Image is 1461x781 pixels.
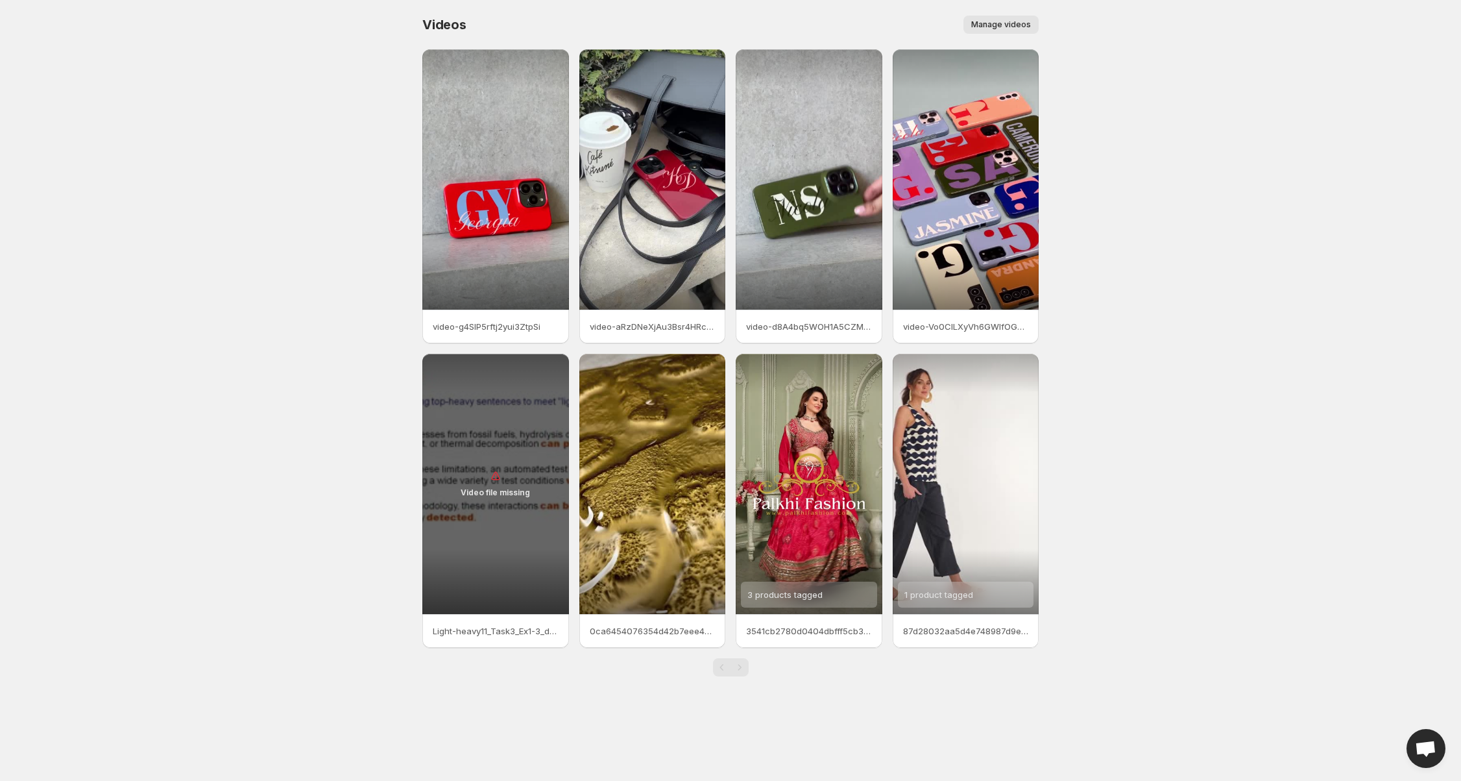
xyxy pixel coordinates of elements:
[713,658,749,676] nav: Pagination
[971,19,1031,30] span: Manage videos
[461,488,530,498] p: Video file missing
[904,589,973,600] span: 1 product tagged
[1407,729,1445,768] a: Open chat
[746,320,872,333] p: video-d8A4bq5WOH1A5CZMcamt
[433,320,559,333] p: video-g4SIP5rftj2yui3ZtpSi
[747,589,823,600] span: 3 products tagged
[903,625,1029,638] p: 87d28032aa5d4e748987d9ee8767e59bHD-1080p-48Mbps-49921600
[590,320,716,333] p: video-aRzDNeXjAu3Bsr4HRcez
[422,17,466,32] span: Videos
[433,625,559,638] p: Light-heavy11_Task3_Ex1-3_default
[746,625,872,638] p: 3541cb2780d0404dbfff5cb33854e895
[590,625,716,638] p: 0ca6454076354d42b7eee440319807a3HD-1080p-72Mbps-49753391
[903,320,1029,333] p: video-Vo0ClLXyVh6GWIfOGJe4
[963,16,1039,34] button: Manage videos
